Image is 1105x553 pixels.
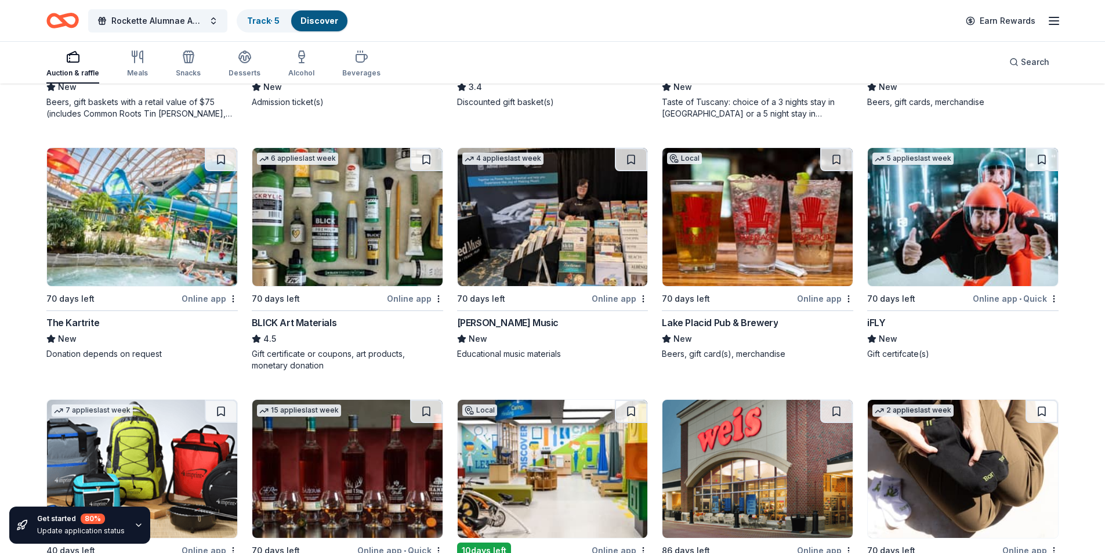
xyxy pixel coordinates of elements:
[81,514,105,524] div: 80 %
[252,400,443,538] img: Image for Buffalo Trace Distillery
[458,148,648,286] img: Image for Alfred Music
[252,348,443,371] div: Gift certificate or coupons, art products, monetary donation
[288,45,314,84] button: Alcohol
[662,148,853,286] img: Image for Lake Placid Pub & Brewery
[46,348,238,360] div: Donation depends on request
[46,68,99,78] div: Auction & raffle
[46,96,238,120] div: Beers, gift baskets with a retail value of $75 (includes Common Roots Tin [PERSON_NAME], Common R...
[457,96,648,108] div: Discounted gift basket(s)
[872,153,954,165] div: 5 applies last week
[37,526,125,536] div: Update application status
[46,45,99,84] button: Auction & raffle
[867,348,1059,360] div: Gift certifcate(s)
[973,291,1059,306] div: Online app Quick
[46,316,99,330] div: The Kartrite
[462,153,544,165] div: 4 applies last week
[237,9,349,32] button: Track· 5Discover
[469,332,487,346] span: New
[37,514,125,524] div: Get started
[252,147,443,371] a: Image for BLICK Art Materials6 applieslast week70 days leftOnline appBLICK Art Materials4.5Gift c...
[662,147,853,360] a: Image for Lake Placid Pub & BreweryLocal70 days leftOnline appLake Placid Pub & BreweryNewBeers, ...
[263,332,276,346] span: 4.5
[300,16,338,26] a: Discover
[58,80,77,94] span: New
[88,9,227,32] button: Rockette Alumnae Association Centennial Charity Ball
[868,148,1058,286] img: Image for iFLY
[592,291,648,306] div: Online app
[252,316,336,330] div: BLICK Art Materials
[1019,294,1021,303] span: •
[959,10,1042,31] a: Earn Rewards
[342,68,381,78] div: Beverages
[127,45,148,84] button: Meals
[263,80,282,94] span: New
[247,16,280,26] a: Track· 5
[667,153,702,164] div: Local
[872,404,954,417] div: 2 applies last week
[58,332,77,346] span: New
[673,80,692,94] span: New
[342,45,381,84] button: Beverages
[879,332,897,346] span: New
[867,292,915,306] div: 70 days left
[462,404,497,416] div: Local
[229,45,260,84] button: Desserts
[457,147,648,360] a: Image for Alfred Music4 applieslast week70 days leftOnline app[PERSON_NAME] MusicNewEducational m...
[387,291,443,306] div: Online app
[797,291,853,306] div: Online app
[252,96,443,108] div: Admission ticket(s)
[662,316,778,330] div: Lake Placid Pub & Brewery
[47,400,237,538] img: Image for 4imprint
[288,68,314,78] div: Alcohol
[46,292,95,306] div: 70 days left
[1000,50,1059,74] button: Search
[252,292,300,306] div: 70 days left
[47,148,237,286] img: Image for The Kartrite
[868,400,1058,538] img: Image for Bonfolk Giving Good
[867,316,885,330] div: iFLY
[46,147,238,360] a: Image for The Kartrite70 days leftOnline appThe KartriteNewDonation depends on request
[111,14,204,28] span: Rockette Alumnae Association Centennial Charity Ball
[257,404,341,417] div: 15 applies last week
[1021,55,1049,69] span: Search
[176,68,201,78] div: Snacks
[673,332,692,346] span: New
[229,68,260,78] div: Desserts
[469,80,482,94] span: 3.4
[879,80,897,94] span: New
[662,348,853,360] div: Beers, gift card(s), merchandise
[176,45,201,84] button: Snacks
[458,400,648,538] img: Image for Explore & More – The Ralph C. Wilson, Jr. Children’s Museum
[46,7,79,34] a: Home
[252,148,443,286] img: Image for BLICK Art Materials
[457,292,505,306] div: 70 days left
[662,292,710,306] div: 70 days left
[457,316,559,330] div: [PERSON_NAME] Music
[127,68,148,78] div: Meals
[52,404,133,417] div: 7 applies last week
[257,153,338,165] div: 6 applies last week
[457,348,648,360] div: Educational music materials
[182,291,238,306] div: Online app
[867,147,1059,360] a: Image for iFLY5 applieslast week70 days leftOnline app•QuickiFLYNewGift certifcate(s)
[662,96,853,120] div: Taste of Tuscany: choice of a 3 nights stay in [GEOGRAPHIC_DATA] or a 5 night stay in [GEOGRAPHIC...
[662,400,853,538] img: Image for Weis Markets
[867,96,1059,108] div: Beers, gift cards, merchandise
